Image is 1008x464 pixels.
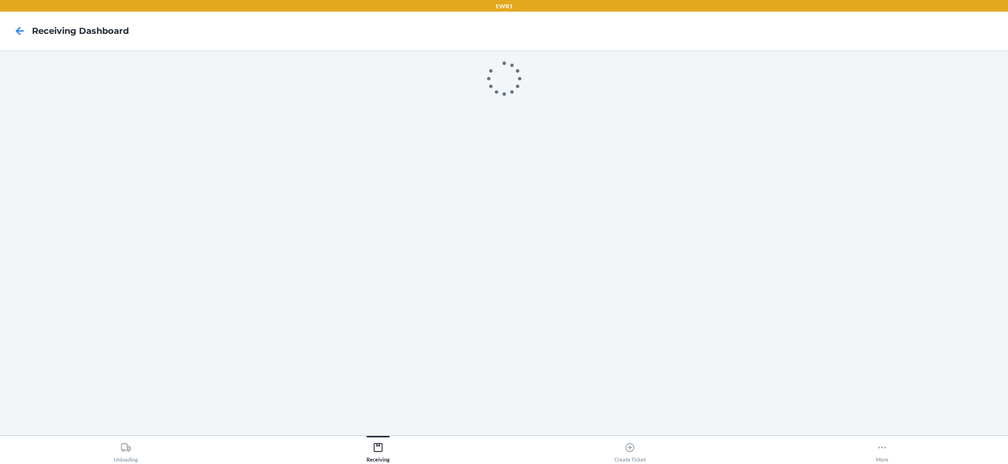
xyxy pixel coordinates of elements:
[367,438,390,463] div: Receiving
[876,438,888,463] div: More
[614,438,646,463] div: Create Ticket
[504,436,756,463] button: Create Ticket
[114,438,138,463] div: Unloading
[496,2,513,11] p: EWR1
[32,25,129,37] h4: Receiving dashboard
[252,436,504,463] button: Receiving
